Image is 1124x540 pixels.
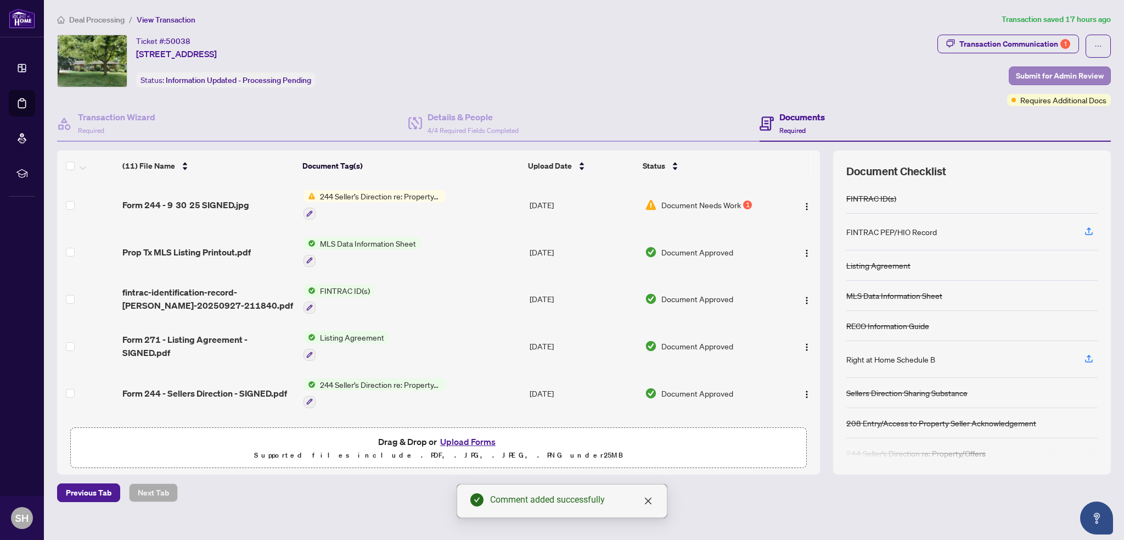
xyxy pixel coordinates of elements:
span: 244 Seller’s Direction re: Property/Offers [316,378,446,391]
span: fintrac-identification-record-[PERSON_NAME]-20250927-211840.pdf [122,286,295,312]
div: FINTRAC PEP/HIO Record [846,226,937,238]
img: Document Status [645,199,657,211]
img: Status Icon [304,378,316,391]
img: Status Icon [304,237,316,249]
div: 1 [743,201,752,209]
img: Logo [802,249,811,258]
img: Document Status [645,387,657,399]
div: Listing Agreement [846,259,911,271]
span: 244 Seller’s Direction re: Property/Offers [316,190,446,202]
td: [DATE] [525,322,640,370]
div: Sellers Direction Sharing Substance [846,387,968,399]
span: Drag & Drop or [378,435,499,449]
span: Document Approved [661,387,733,399]
span: Information Updated - Processing Pending [166,75,311,85]
span: (11) File Name [122,160,175,172]
span: Required [779,126,806,135]
th: Document Tag(s) [298,151,524,181]
span: Submit for Admin Review [1016,67,1104,85]
td: [DATE] [525,276,640,323]
span: Requires Additional Docs [1020,94,1106,106]
td: [DATE] [525,417,640,464]
span: 50038 [166,36,190,46]
div: Transaction Communication [959,35,1070,53]
span: Status [643,160,665,172]
td: [DATE] [525,370,640,417]
button: Status IconFINTRAC ID(s) [304,285,374,314]
div: Comment added successfully [490,493,654,506]
div: Status: [136,73,316,87]
span: Document Approved [661,246,733,258]
button: Logo [798,290,816,308]
span: Document Approved [661,340,733,352]
th: (11) File Name [118,151,299,181]
img: IMG-40773826_1.jpg [58,35,127,87]
span: Prop Tx MLS Listing Printout.pdf [122,246,251,259]
div: Ticket #: [136,35,190,47]
span: Form 244 - Sellers Direction - SIGNED.pdf [122,387,287,400]
th: Upload Date [524,151,638,181]
img: Logo [802,202,811,211]
td: [DATE] [525,229,640,276]
span: 4/4 Required Fields Completed [428,126,519,135]
button: Upload Forms [437,435,499,449]
h4: Details & People [428,110,519,124]
div: 1 [1060,39,1070,49]
button: Submit for Admin Review [1009,66,1111,85]
h4: Transaction Wizard [78,110,155,124]
span: Upload Date [528,160,572,172]
span: ellipsis [1094,42,1102,50]
img: Document Status [645,340,657,352]
button: Next Tab [129,483,178,502]
p: Supported files include .PDF, .JPG, .JPEG, .PNG under 25 MB [77,449,800,462]
img: Logo [802,390,811,399]
span: Drag & Drop orUpload FormsSupported files include .PDF, .JPG, .JPEG, .PNG under25MB [71,428,806,469]
img: Logo [802,343,811,352]
button: Previous Tab [57,483,120,502]
button: Open asap [1080,502,1113,535]
span: close [644,497,653,505]
span: Document Checklist [846,164,946,179]
button: Logo [798,196,816,214]
span: check-circle [470,493,484,506]
img: Logo [802,296,811,305]
button: Status IconMLS Data Information Sheet [304,237,420,267]
img: Status Icon [304,285,316,297]
span: Document Needs Work [661,199,741,211]
div: Right at Home Schedule B [846,353,935,365]
span: Deal Processing [69,15,125,25]
span: Listing Agreement [316,331,389,343]
span: home [57,16,65,24]
span: Required [78,126,104,135]
article: Transaction saved 17 hours ago [1002,13,1111,26]
img: Status Icon [304,190,316,202]
button: Status Icon244 Seller’s Direction re: Property/Offers [304,378,446,408]
img: Document Status [645,293,657,305]
button: Transaction Communication1 [937,35,1079,53]
span: [STREET_ADDRESS] [136,47,217,60]
button: Status IconListing Agreement [304,331,389,361]
button: Logo [798,243,816,261]
th: Status [638,151,778,181]
button: Status Icon244 Seller’s Direction re: Property/Offers [304,190,446,220]
div: 208 Entry/Access to Property Seller Acknowledgement [846,417,1036,429]
button: Logo [798,337,816,355]
span: Form 244 - 9 30 25 SIGNED.jpg [122,198,249,211]
div: FINTRAC ID(s) [846,192,896,204]
img: Document Status [645,246,657,258]
span: View Transaction [137,15,195,25]
td: [DATE] [525,181,640,229]
span: SH [15,510,29,526]
div: MLS Data Information Sheet [846,290,942,302]
li: / [129,13,132,26]
div: RECO Information Guide [846,320,929,332]
span: Document Approved [661,293,733,305]
button: Logo [798,385,816,402]
a: Close [642,495,654,507]
img: Status Icon [304,331,316,343]
img: logo [9,8,35,29]
span: FINTRAC ID(s) [316,285,374,297]
span: MLS Data Information Sheet [316,237,420,249]
span: Previous Tab [66,484,111,502]
h4: Documents [779,110,825,124]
